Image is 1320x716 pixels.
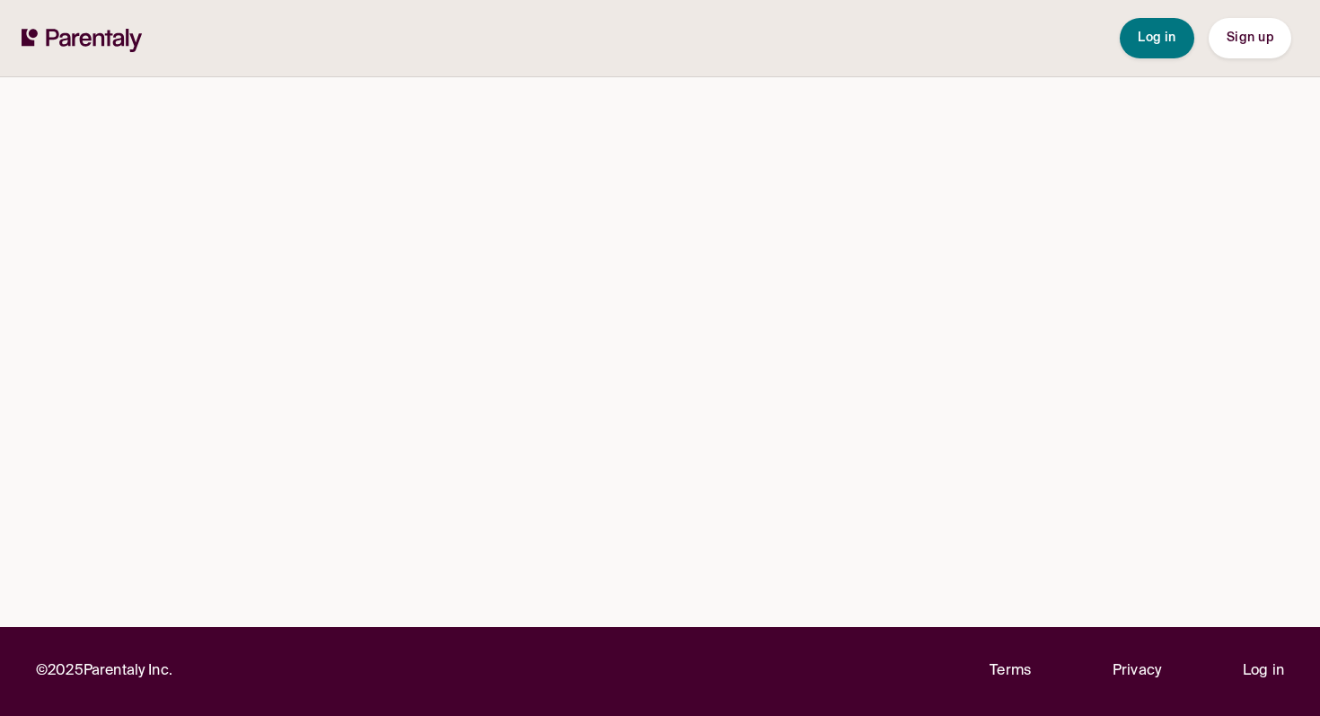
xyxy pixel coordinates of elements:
[1209,18,1291,58] button: Sign up
[1138,31,1176,44] span: Log in
[1120,18,1194,58] button: Log in
[36,659,172,684] p: © 2025 Parentaly Inc.
[990,659,1031,684] a: Terms
[1113,659,1161,684] a: Privacy
[1227,31,1273,44] span: Sign up
[1243,659,1284,684] a: Log in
